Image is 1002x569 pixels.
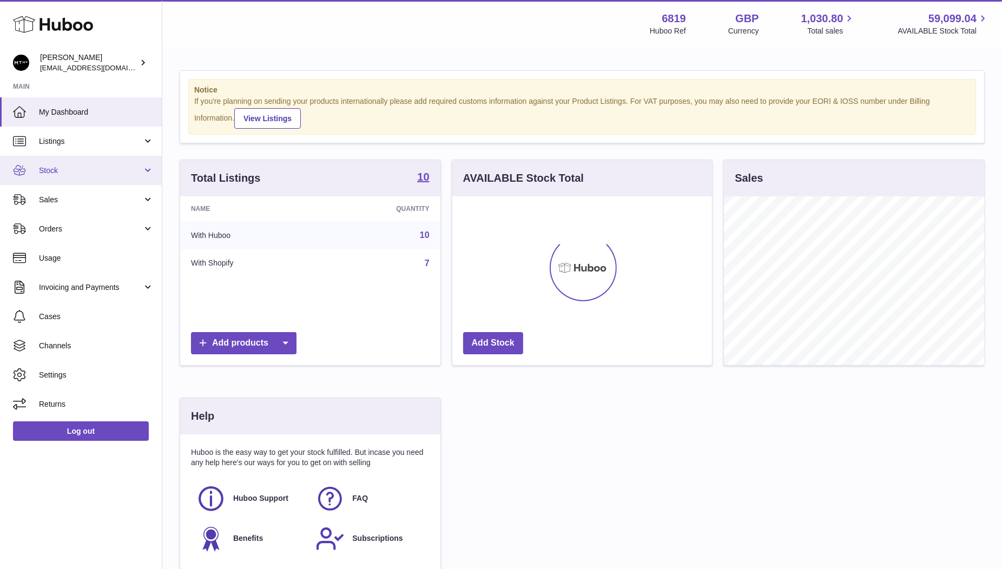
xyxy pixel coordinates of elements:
[463,332,523,354] a: Add Stock
[39,195,142,205] span: Sales
[234,108,301,129] a: View Listings
[40,52,137,73] div: [PERSON_NAME]
[39,166,142,176] span: Stock
[662,11,686,26] strong: 6819
[191,447,430,468] p: Huboo is the easy way to get your stock fulfilled. But incase you need any help here's our ways f...
[39,370,154,380] span: Settings
[352,533,403,544] span: Subscriptions
[194,96,970,129] div: If you're planning on sending your products internationally please add required customs informati...
[39,282,142,293] span: Invoicing and Payments
[180,221,320,249] td: With Huboo
[417,171,429,182] strong: 10
[233,533,263,544] span: Benefits
[650,26,686,36] div: Huboo Ref
[39,107,154,117] span: My Dashboard
[801,11,856,36] a: 1,030.80 Total sales
[928,11,977,26] span: 59,099.04
[233,493,288,504] span: Huboo Support
[898,26,989,36] span: AVAILABLE Stock Total
[180,196,320,221] th: Name
[194,85,970,95] strong: Notice
[13,55,29,71] img: amar@mthk.com
[315,524,424,553] a: Subscriptions
[39,341,154,351] span: Channels
[196,524,305,553] a: Benefits
[196,484,305,513] a: Huboo Support
[39,224,142,234] span: Orders
[417,171,429,184] a: 10
[735,171,763,186] h3: Sales
[320,196,440,221] th: Quantity
[191,409,214,424] h3: Help
[13,421,149,441] a: Log out
[898,11,989,36] a: 59,099.04 AVAILABLE Stock Total
[180,249,320,277] td: With Shopify
[420,230,430,240] a: 10
[728,26,759,36] div: Currency
[807,26,855,36] span: Total sales
[39,399,154,409] span: Returns
[40,63,159,72] span: [EMAIL_ADDRESS][DOMAIN_NAME]
[463,171,584,186] h3: AVAILABLE Stock Total
[425,259,430,268] a: 7
[801,11,843,26] span: 1,030.80
[191,332,296,354] a: Add products
[735,11,759,26] strong: GBP
[191,171,261,186] h3: Total Listings
[39,312,154,322] span: Cases
[352,493,368,504] span: FAQ
[39,136,142,147] span: Listings
[315,484,424,513] a: FAQ
[39,253,154,263] span: Usage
